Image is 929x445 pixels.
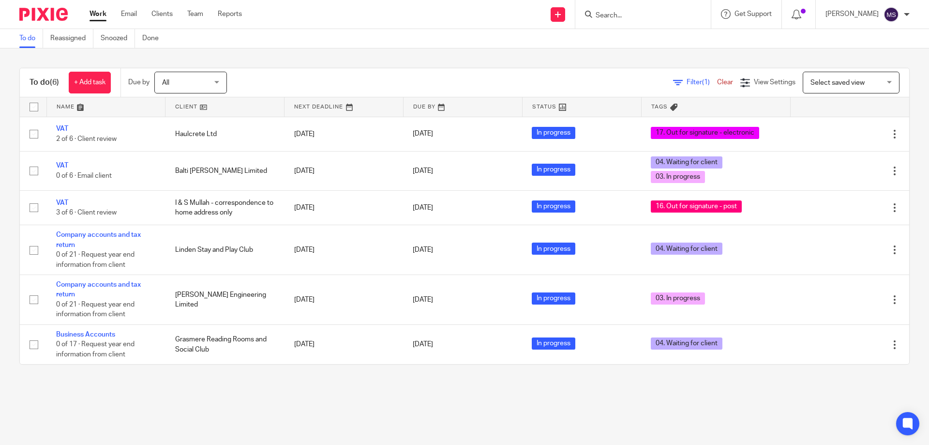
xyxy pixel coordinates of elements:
a: VAT [56,199,68,206]
span: Filter [687,79,717,86]
span: In progress [532,164,575,176]
img: Pixie [19,8,68,21]
span: [DATE] [413,204,433,211]
td: Haulcrete Ltd [165,117,285,151]
span: 0 of 6 · Email client [56,172,112,179]
span: Tags [651,104,668,109]
a: Snoozed [101,29,135,48]
td: Grasmere Reading Rooms and Social Club [165,324,285,364]
span: (6) [50,78,59,86]
span: 3 of 6 · Client review [56,209,117,216]
h1: To do [30,77,59,88]
span: Get Support [734,11,772,17]
td: [DATE] [285,117,404,151]
span: [DATE] [413,341,433,348]
span: In progress [532,200,575,213]
a: Reports [218,9,242,19]
a: VAT [56,162,68,169]
a: + Add task [69,72,111,93]
span: [DATE] [413,296,433,303]
span: [DATE] [413,168,433,174]
a: Clients [151,9,173,19]
a: Work [90,9,106,19]
span: [DATE] [413,246,433,253]
span: [DATE] [413,131,433,138]
span: In progress [532,127,575,139]
span: 04. Waiting for client [651,156,722,169]
td: [DATE] [285,151,404,190]
a: Reassigned [50,29,93,48]
a: Business Accounts [56,331,115,338]
span: In progress [532,243,575,255]
span: 0 of 17 · Request year end information from client [56,341,135,358]
input: Search [595,12,682,20]
span: 03. In progress [651,292,705,305]
a: Company accounts and tax return [56,281,141,298]
td: [PERSON_NAME] Engineering Limited [165,275,285,325]
td: I & S Mullah - correspondence to home address only [165,190,285,225]
span: All [162,79,169,86]
td: Balti [PERSON_NAME] Limited [165,151,285,190]
a: Team [187,9,203,19]
p: Due by [128,77,150,87]
td: [DATE] [285,275,404,325]
span: 16. Out for signature - post [651,200,742,213]
td: [DATE] [285,190,404,225]
span: 2 of 6 · Client review [56,136,117,142]
span: 04. Waiting for client [651,338,722,350]
img: svg%3E [884,7,899,22]
a: Done [142,29,166,48]
span: (1) [702,79,710,86]
a: VAT [56,125,68,132]
td: [DATE] [285,225,404,275]
span: 0 of 21 · Request year end information from client [56,251,135,268]
span: In progress [532,338,575,350]
a: Clear [717,79,733,86]
span: 03. In progress [651,171,705,183]
span: Select saved view [810,79,865,86]
span: 04. Waiting for client [651,243,722,255]
span: 17. Out for signature - electronic [651,127,759,139]
span: In progress [532,292,575,305]
span: View Settings [754,79,795,86]
p: [PERSON_NAME] [825,9,879,19]
a: Email [121,9,137,19]
a: Company accounts and tax return [56,231,141,248]
a: To do [19,29,43,48]
td: Linden Stay and Play Club [165,225,285,275]
td: [DATE] [285,324,404,364]
span: 0 of 21 · Request year end information from client [56,301,135,318]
